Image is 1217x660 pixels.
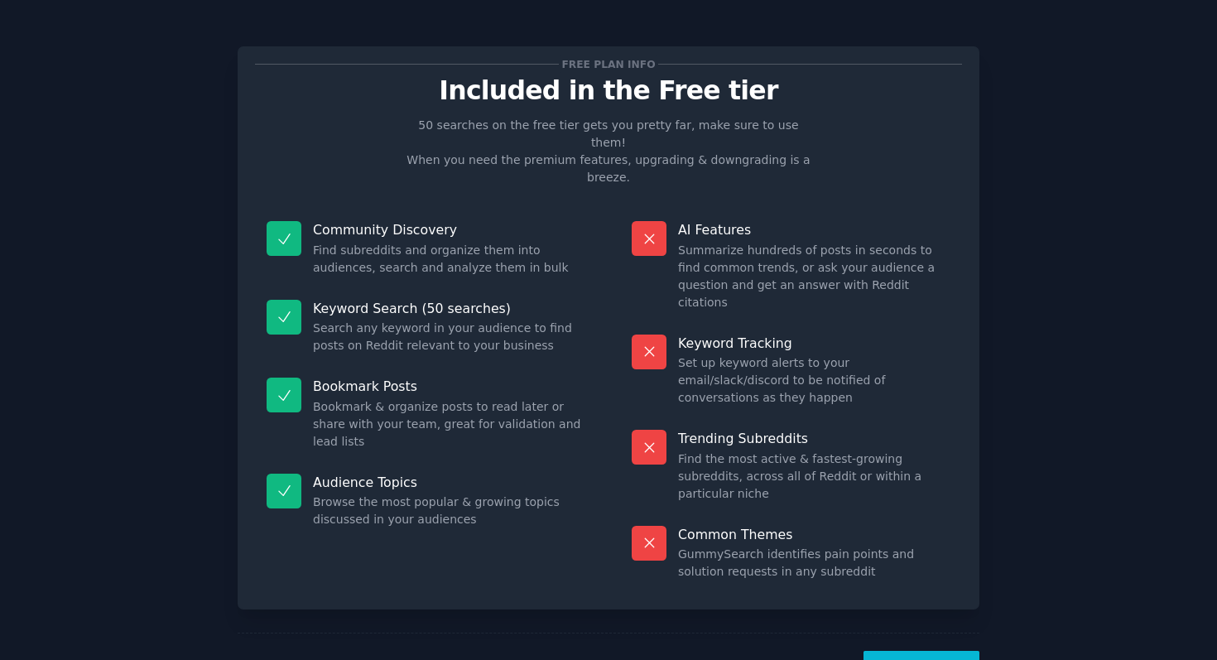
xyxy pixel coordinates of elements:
[313,300,585,317] p: Keyword Search (50 searches)
[255,76,962,105] p: Included in the Free tier
[678,354,950,407] dd: Set up keyword alerts to your email/slack/discord to be notified of conversations as they happen
[678,430,950,447] p: Trending Subreddits
[313,221,585,238] p: Community Discovery
[313,242,585,277] dd: Find subreddits and organize them into audiences, search and analyze them in bulk
[678,221,950,238] p: AI Features
[313,474,585,491] p: Audience Topics
[678,242,950,311] dd: Summarize hundreds of posts in seconds to find common trends, or ask your audience a question and...
[313,378,585,395] p: Bookmark Posts
[400,117,817,186] p: 50 searches on the free tier gets you pretty far, make sure to use them! When you need the premiu...
[678,546,950,581] dd: GummySearch identifies pain points and solution requests in any subreddit
[559,55,658,73] span: Free plan info
[313,398,585,450] dd: Bookmark & organize posts to read later or share with your team, great for validation and lead lists
[678,450,950,503] dd: Find the most active & fastest-growing subreddits, across all of Reddit or within a particular niche
[678,335,950,352] p: Keyword Tracking
[313,320,585,354] dd: Search any keyword in your audience to find posts on Reddit relevant to your business
[313,494,585,528] dd: Browse the most popular & growing topics discussed in your audiences
[678,526,950,543] p: Common Themes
